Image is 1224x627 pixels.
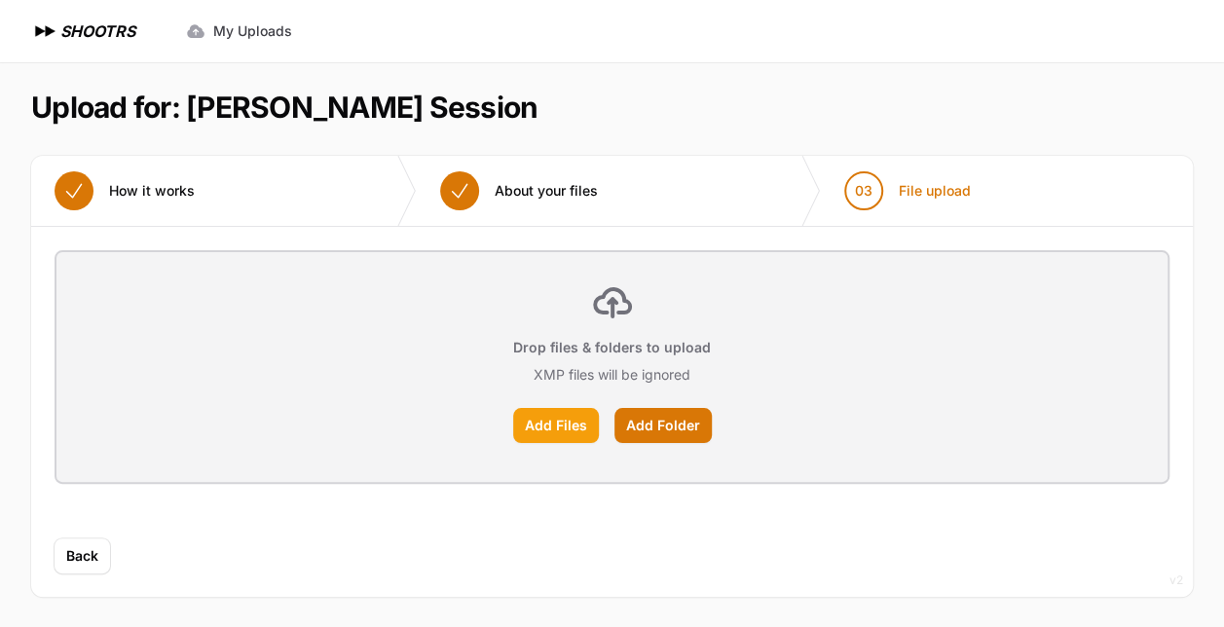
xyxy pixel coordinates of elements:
a: My Uploads [174,14,304,49]
h1: Upload for: [PERSON_NAME] Session [31,90,538,125]
span: Back [66,546,98,566]
button: 03 File upload [821,156,994,226]
span: How it works [109,181,195,201]
label: Add Files [513,408,599,443]
span: File upload [899,181,971,201]
p: XMP files will be ignored [534,365,690,385]
label: Add Folder [614,408,712,443]
a: SHOOTRS SHOOTRS [31,19,135,43]
div: v2 [1169,569,1183,592]
button: How it works [31,156,218,226]
span: My Uploads [213,21,292,41]
span: 03 [855,181,872,201]
h1: SHOOTRS [60,19,135,43]
button: About your files [417,156,621,226]
button: Back [55,538,110,573]
img: SHOOTRS [31,19,60,43]
p: Drop files & folders to upload [513,338,711,357]
span: About your files [495,181,598,201]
